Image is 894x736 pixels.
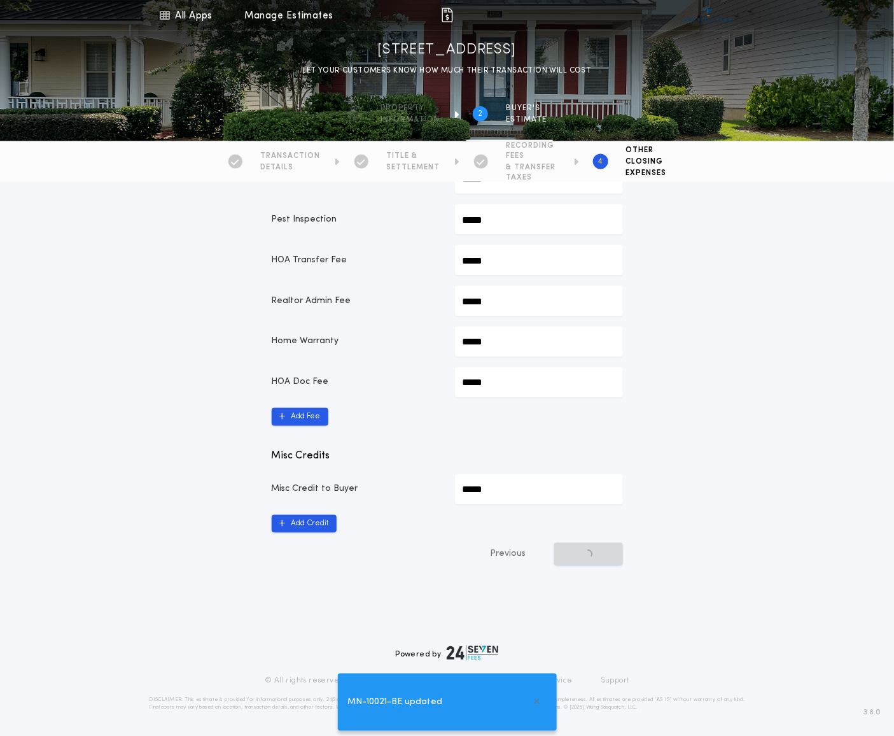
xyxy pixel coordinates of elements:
p: HOA Transfer Fee [272,254,440,267]
span: DETAILS [261,162,321,173]
p: Realtor Admin Fee [272,295,440,308]
h2: 4 [598,157,603,167]
p: LET YOUR CUSTOMERS KNOW HOW MUCH THEIR TRANSACTION WILL COST [302,64,591,77]
span: Property [381,103,440,113]
button: Add Credit [272,515,337,533]
span: RECORDING FEES [506,141,560,161]
span: information [381,115,440,125]
h1: [STREET_ADDRESS] [378,40,517,60]
img: logo [447,646,499,661]
span: SETTLEMENT [387,162,440,173]
img: vs-icon [685,9,732,22]
span: TITLE & [387,151,440,161]
span: & TRANSFER TAXES [506,162,560,183]
span: CLOSING [626,157,667,167]
p: Misc Credits [272,449,623,464]
h2: 2 [478,109,483,119]
p: Misc Credit to Buyer [272,483,440,496]
p: Pest Inspection [272,213,440,226]
p: HOA Doc Fee [272,376,440,389]
span: TRANSACTION [261,151,321,161]
span: BUYER'S [506,103,547,113]
span: MN-10021-BE updated [348,695,443,709]
button: Add Fee [272,408,328,426]
p: Home Warranty [272,336,440,348]
img: img [440,8,455,23]
span: ESTIMATE [506,115,547,125]
span: OTHER [626,145,667,155]
span: EXPENSES [626,168,667,178]
div: Powered by [396,646,499,661]
button: Previous [465,543,552,566]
